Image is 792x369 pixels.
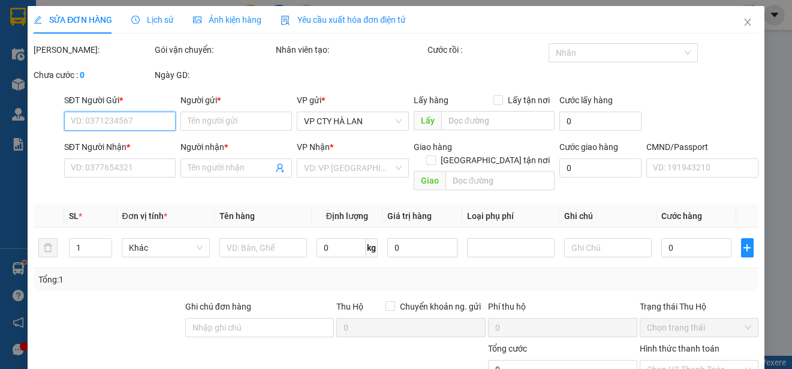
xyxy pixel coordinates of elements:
[275,163,285,173] span: user-add
[647,319,751,337] span: Chọn trạng thái
[559,95,613,105] label: Cước lấy hàng
[559,158,642,178] input: Cước giao hàng
[304,112,401,130] span: VP CTY HÀ LAN
[640,344,719,353] label: Hình thức thanh toán
[742,243,753,253] span: plus
[414,111,441,130] span: Lấy
[34,15,112,25] span: SỬA ĐƠN HÀNG
[34,68,152,82] div: Chưa cước :
[488,300,637,318] div: Phí thu hộ
[441,111,555,130] input: Dọc đường
[297,94,408,107] div: VP gửi
[661,211,702,221] span: Cước hàng
[180,140,292,154] div: Người nhận
[741,238,754,257] button: plus
[336,302,363,311] span: Thu Hộ
[564,238,652,257] input: Ghi Chú
[276,43,425,56] div: Nhân viên tạo:
[395,300,486,313] span: Chuyển khoản ng. gửi
[185,302,251,311] label: Ghi chú đơn hàng
[281,16,290,25] img: icon
[427,43,546,56] div: Cước rồi :
[436,154,555,167] span: [GEOGRAPHIC_DATA] tận nơi
[445,171,555,190] input: Dọc đường
[462,205,559,228] th: Loại phụ phí
[219,211,255,221] span: Tên hàng
[193,16,201,24] span: picture
[488,344,527,353] span: Tổng cước
[80,70,85,80] b: 0
[640,300,758,313] div: Trạng thái Thu Hộ
[559,112,642,131] input: Cước lấy hàng
[69,211,79,221] span: SL
[64,140,176,154] div: SĐT Người Nhận
[38,238,58,257] button: delete
[387,211,432,221] span: Giá trị hàng
[414,142,452,152] span: Giao hàng
[129,239,202,257] span: Khác
[131,16,140,24] span: clock-circle
[34,43,152,56] div: [PERSON_NAME]:
[326,211,368,221] span: Định lượng
[155,43,273,56] div: Gói vận chuyển:
[646,140,758,154] div: CMND/Passport
[503,94,555,107] span: Lấy tận nơi
[180,94,292,107] div: Người gửi
[219,238,307,257] input: VD: Bàn, Ghế
[193,15,261,25] span: Ảnh kiện hàng
[297,142,330,152] span: VP Nhận
[414,95,448,105] span: Lấy hàng
[559,142,618,152] label: Cước giao hàng
[38,273,306,286] div: Tổng: 1
[731,6,764,40] button: Close
[155,68,273,82] div: Ngày GD:
[559,205,657,228] th: Ghi chú
[122,211,167,221] span: Đơn vị tính
[34,16,42,24] span: edit
[414,171,445,190] span: Giao
[281,15,406,25] span: Yêu cầu xuất hóa đơn điện tử
[185,318,335,337] input: Ghi chú đơn hàng
[64,94,176,107] div: SĐT Người Gửi
[743,17,752,27] span: close
[366,238,378,257] span: kg
[131,15,174,25] span: Lịch sử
